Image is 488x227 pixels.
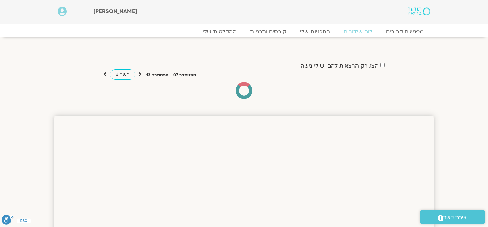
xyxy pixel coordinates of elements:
[243,28,293,35] a: קורסים ותכניות
[146,72,196,79] p: ספטמבר 07 - ספטמבר 13
[196,28,243,35] a: ההקלטות שלי
[420,210,485,224] a: יצירת קשר
[443,213,468,222] span: יצירת קשר
[93,7,137,15] span: [PERSON_NAME]
[110,69,135,80] a: השבוע
[58,28,430,35] nav: Menu
[293,28,337,35] a: התכניות שלי
[337,28,379,35] a: לוח שידורים
[301,63,379,69] label: הצג רק הרצאות להם יש לי גישה
[115,71,130,78] span: השבוע
[379,28,430,35] a: מפגשים קרובים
